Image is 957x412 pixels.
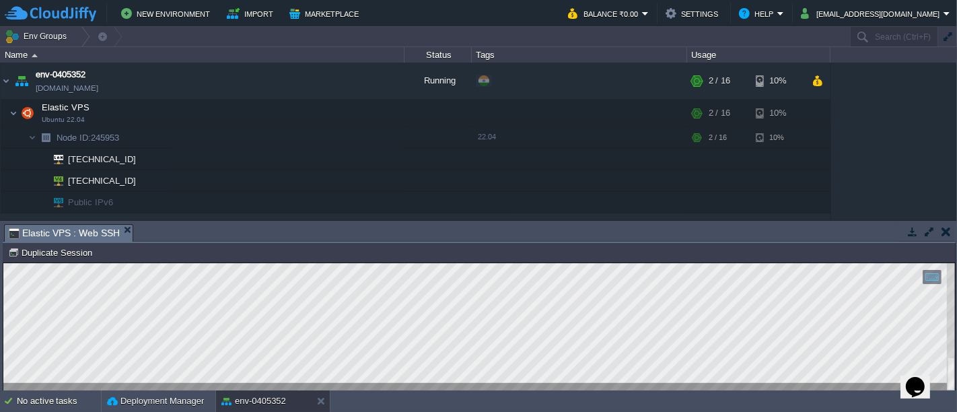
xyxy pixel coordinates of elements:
[404,63,472,99] div: Running
[18,100,37,127] img: AMDAwAAAACH5BAEAAAAALAAAAAABAAEAAAICRAEAOw==
[36,149,44,170] img: AMDAwAAAACH5BAEAAAAALAAAAAABAAEAAAICRAEAOw==
[8,246,96,259] button: Duplicate Session
[478,133,496,141] span: 22.04
[709,100,730,127] div: 2 / 16
[36,68,85,81] a: env-0405352
[36,219,76,232] a: env-things
[57,133,91,143] span: Node ID:
[568,5,642,22] button: Balance ₹0.00
[32,54,38,57] img: AMDAwAAAACH5BAEAAAAALAAAAAABAAEAAAICRAEAOw==
[221,394,286,408] button: env-0405352
[121,5,214,22] button: New Environment
[801,5,944,22] button: [EMAIL_ADDRESS][DOMAIN_NAME]
[688,47,830,63] div: Usage
[36,127,55,148] img: AMDAwAAAACH5BAEAAAAALAAAAAABAAEAAAICRAEAOw==
[67,154,138,164] a: [TECHNICAL_ID]
[28,127,36,148] img: AMDAwAAAACH5BAEAAAAALAAAAAABAAEAAAICRAEAOw==
[67,176,138,186] a: [TECHNICAL_ID]
[12,63,31,99] img: AMDAwAAAACH5BAEAAAAALAAAAAABAAEAAAICRAEAOw==
[42,116,85,124] span: Ubuntu 22.04
[756,213,800,250] div: 61%
[1,47,404,63] div: Name
[739,5,777,22] button: Help
[1,213,11,250] img: AMDAwAAAACH5BAEAAAAALAAAAAABAAEAAAICRAEAOw==
[36,192,44,213] img: AMDAwAAAACH5BAEAAAAALAAAAAABAAEAAAICRAEAOw==
[709,63,730,99] div: 2 / 16
[289,5,363,22] button: Marketplace
[756,100,800,127] div: 10%
[405,47,471,63] div: Status
[17,390,101,412] div: No active tasks
[55,132,121,143] a: Node ID:245953
[44,170,63,191] img: AMDAwAAAACH5BAEAAAAALAAAAAABAAEAAAICRAEAOw==
[756,127,800,148] div: 10%
[107,394,204,408] button: Deployment Manager
[404,213,472,250] div: Running
[709,127,727,148] div: 2 / 16
[5,27,71,46] button: Env Groups
[9,225,120,242] span: Elastic VPS : Web SSH
[40,102,92,113] span: Elastic VPS
[666,5,722,22] button: Settings
[472,47,686,63] div: Tags
[44,149,63,170] img: AMDAwAAAACH5BAEAAAAALAAAAAABAAEAAAICRAEAOw==
[44,192,63,213] img: AMDAwAAAACH5BAEAAAAALAAAAAABAAEAAAICRAEAOw==
[709,213,735,250] div: 21 / 48
[900,358,944,399] iframe: chat widget
[67,149,138,170] span: [TECHNICAL_ID]
[36,81,98,95] span: [DOMAIN_NAME]
[9,100,17,127] img: AMDAwAAAACH5BAEAAAAALAAAAAABAAEAAAICRAEAOw==
[1,63,11,99] img: AMDAwAAAACH5BAEAAAAALAAAAAABAAEAAAICRAEAOw==
[756,63,800,99] div: 10%
[227,5,277,22] button: Import
[40,102,92,112] a: Elastic VPSUbuntu 22.04
[36,170,44,191] img: AMDAwAAAACH5BAEAAAAALAAAAAABAAEAAAICRAEAOw==
[67,197,115,207] a: Public IPv6
[12,213,31,250] img: AMDAwAAAACH5BAEAAAAALAAAAAABAAEAAAICRAEAOw==
[5,5,96,22] img: CloudJiffy
[67,170,138,191] span: [TECHNICAL_ID]
[67,192,115,213] span: Public IPv6
[55,132,121,143] span: 245953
